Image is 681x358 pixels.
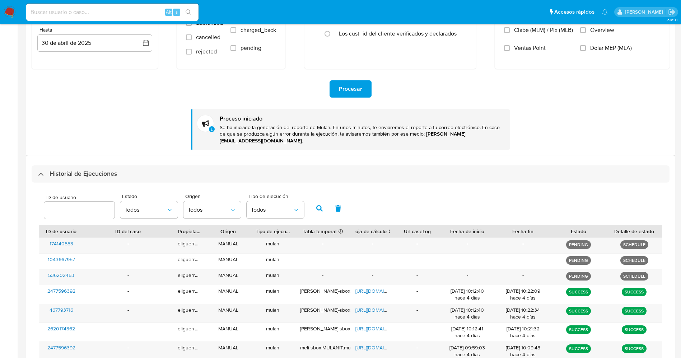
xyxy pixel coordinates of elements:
[166,9,172,15] span: Alt
[554,8,594,16] span: Accesos rápidos
[668,8,676,16] a: Salir
[625,9,666,15] p: eliana.eguerrero@mercadolibre.com
[602,9,608,15] a: Notificaciones
[26,8,199,17] input: Buscar usuario o caso...
[667,17,677,23] span: 3.160.1
[176,9,178,15] span: s
[181,7,196,17] button: search-icon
